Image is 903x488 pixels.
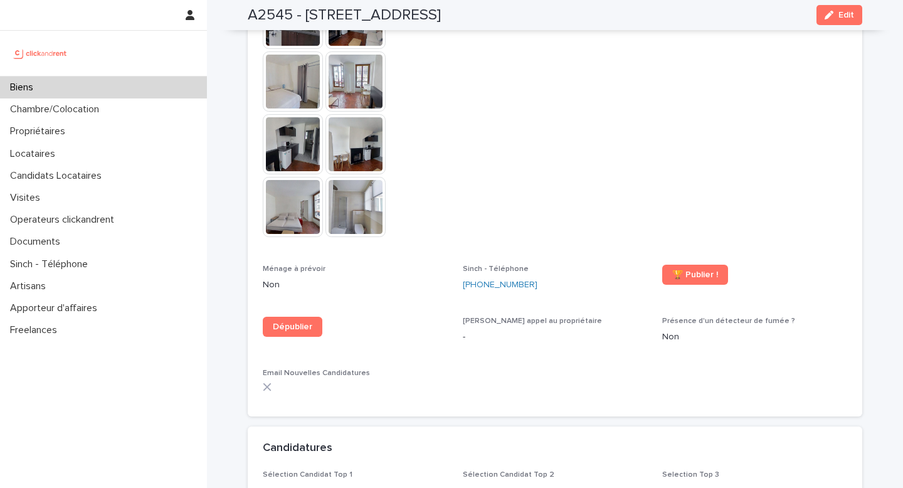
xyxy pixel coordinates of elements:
[5,280,56,292] p: Artisans
[463,278,537,292] a: [PHONE_NUMBER]
[463,317,602,325] span: [PERSON_NAME] appel au propriétaire
[5,214,124,226] p: Operateurs clickandrent
[263,471,352,479] span: Sélection Candidat Top 1
[263,278,448,292] p: Non
[662,317,795,325] span: Présence d'un détecteur de fumée ?
[662,265,728,285] a: 🏆 Publier !
[5,192,50,204] p: Visites
[662,471,719,479] span: Selection Top 3
[5,324,67,336] p: Freelances
[5,236,70,248] p: Documents
[5,170,112,182] p: Candidats Locataires
[463,471,554,479] span: Sélection Candidat Top 2
[5,103,109,115] p: Chambre/Colocation
[838,11,854,19] span: Edit
[5,148,65,160] p: Locataires
[5,302,107,314] p: Apporteur d'affaires
[5,82,43,93] p: Biens
[463,265,529,273] span: Sinch - Téléphone
[662,331,847,344] p: Non
[10,41,71,66] img: UCB0brd3T0yccxBKYDjQ
[263,317,322,337] a: Dépublier
[248,6,441,24] h2: A2545 - [STREET_ADDRESS]
[463,331,648,344] p: -
[263,369,370,377] span: Email Nouvelles Candidatures
[672,270,718,279] span: 🏆 Publier !
[5,258,98,270] p: Sinch - Téléphone
[273,322,312,331] span: Dépublier
[5,125,75,137] p: Propriétaires
[263,265,325,273] span: Ménage à prévoir
[263,442,332,455] h2: Candidatures
[816,5,862,25] button: Edit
